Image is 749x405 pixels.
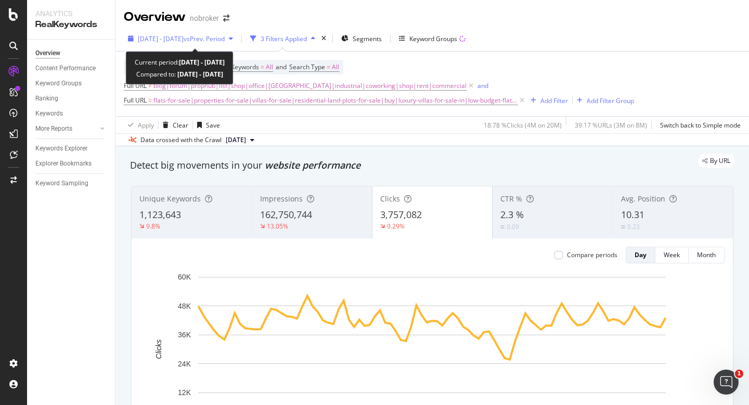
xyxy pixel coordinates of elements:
[159,117,188,133] button: Clear
[140,135,222,145] div: Data crossed with the Crawl
[500,225,505,229] img: Equal
[206,121,220,130] div: Save
[261,34,307,43] div: 3 Filters Applied
[621,208,644,221] span: 10.31
[689,247,725,263] button: Month
[222,134,259,146] button: [DATE]
[664,250,680,259] div: Week
[266,60,273,74] span: All
[477,81,488,90] div: and
[621,225,625,229] img: Equal
[35,123,72,134] div: More Reports
[477,81,488,91] button: and
[35,78,108,89] a: Keyword Groups
[507,222,519,231] div: 0.09
[154,339,163,359] text: Clicks
[267,222,288,231] div: 13.05%
[714,370,739,395] iframe: Intercom live chat
[124,96,147,105] span: Full URL
[223,15,229,22] div: arrow-right-arrow-left
[124,117,154,133] button: Apply
[138,121,154,130] div: Apply
[35,93,58,104] div: Ranking
[289,62,325,71] span: Search Type
[337,30,386,47] button: Segments
[135,56,225,68] div: Current period:
[484,121,562,130] div: 18.78 % Clicks ( 4M on 20M )
[35,93,108,104] a: Ranking
[35,48,108,59] a: Overview
[190,13,219,23] div: nobroker
[710,158,730,164] span: By URL
[35,178,108,189] a: Keyword Sampling
[500,194,522,204] span: CTR %
[332,60,339,74] span: All
[184,34,225,43] span: vs Prev. Period
[173,121,188,130] div: Clear
[587,96,634,105] div: Add Filter Group
[526,94,568,107] button: Add Filter
[136,68,223,80] div: Compared to:
[327,62,330,71] span: =
[395,30,470,47] button: Keyword Groups
[540,96,568,105] div: Add Filter
[176,70,223,79] b: [DATE] - [DATE]
[35,63,108,74] a: Content Performance
[35,178,88,189] div: Keyword Sampling
[575,121,647,130] div: 39.17 % URLs ( 3M on 8M )
[319,33,328,44] div: times
[35,108,63,119] div: Keywords
[138,34,184,43] span: [DATE] - [DATE]
[380,208,422,221] span: 3,757,082
[148,81,152,90] span: ≠
[35,78,82,89] div: Keyword Groups
[260,208,312,221] span: 162,750,744
[231,62,259,71] span: Keywords
[178,273,191,281] text: 60K
[567,250,617,259] div: Compare periods
[353,34,382,43] span: Segments
[178,360,191,368] text: 24K
[178,388,191,397] text: 12K
[124,81,147,90] span: Full URL
[35,19,107,31] div: RealKeywords
[276,62,287,71] span: and
[178,302,191,310] text: 48K
[635,250,647,259] div: Day
[35,158,92,169] div: Explorer Bookmarks
[627,222,640,231] div: 0.23
[148,96,152,105] span: =
[735,370,743,378] span: 1
[124,8,186,26] div: Overview
[573,94,634,107] button: Add Filter Group
[35,123,97,134] a: More Reports
[35,158,108,169] a: Explorer Bookmarks
[246,30,319,47] button: 3 Filters Applied
[139,208,181,221] span: 1,123,643
[35,108,108,119] a: Keywords
[153,79,467,93] span: blog|forum|prophub|list|shop|office|[GEOGRAPHIC_DATA]|industrial|coworking|shop|rent|commercial
[500,208,524,221] span: 2.3 %
[35,63,96,74] div: Content Performance
[387,222,405,231] div: 9.29%
[655,247,689,263] button: Week
[698,154,734,168] div: legacy label
[660,121,741,130] div: Switch back to Simple mode
[146,222,160,231] div: 9.8%
[656,117,741,133] button: Switch back to Simple mode
[179,58,225,67] b: [DATE] - [DATE]
[697,250,716,259] div: Month
[626,247,655,263] button: Day
[35,143,87,154] div: Keywords Explorer
[153,93,518,108] span: flats-for-sale|properties-for-sale|villas-for-sale|residential-land-plots-for-sale|buy|luxury-vil...
[261,62,264,71] span: =
[35,143,108,154] a: Keywords Explorer
[35,8,107,19] div: Analytics
[139,194,201,204] span: Unique Keywords
[193,117,220,133] button: Save
[178,331,191,339] text: 36K
[380,194,400,204] span: Clicks
[226,135,246,145] span: 2024 Nov. 19th
[260,194,303,204] span: Impressions
[35,48,60,59] div: Overview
